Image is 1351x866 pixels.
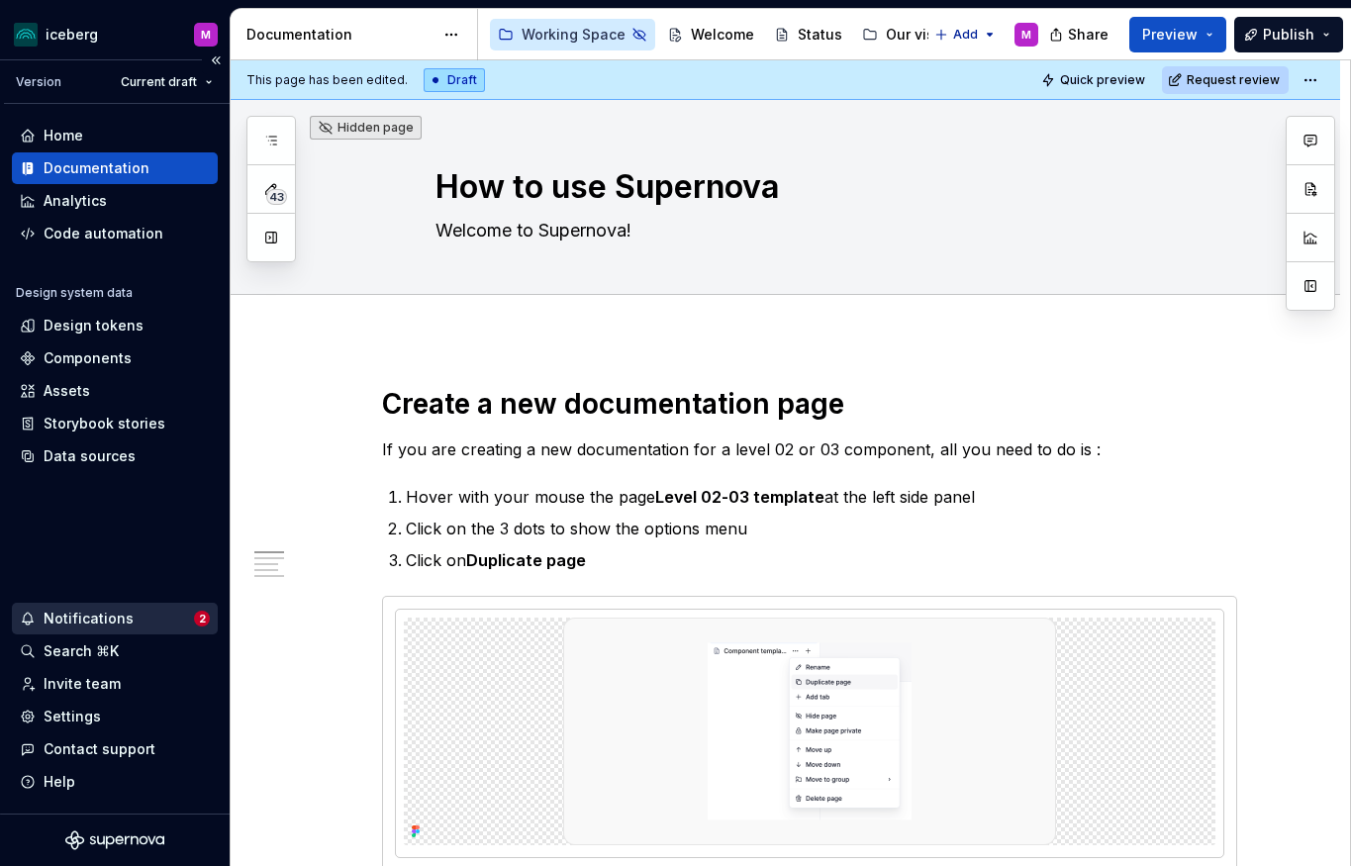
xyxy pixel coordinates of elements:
[12,701,218,732] a: Settings
[432,163,1180,211] textarea: How to use Supernova
[1234,17,1343,52] button: Publish
[44,739,155,759] div: Contact support
[44,674,121,694] div: Invite team
[886,25,956,45] div: Our vision
[1263,25,1314,45] span: Publish
[655,487,824,507] strong: Level 02-03 template
[1021,27,1031,43] div: M
[424,68,485,92] div: Draft
[44,414,165,433] div: Storybook stories
[659,19,762,50] a: Welcome
[44,381,90,401] div: Assets
[4,13,226,55] button: icebergM
[246,72,408,88] span: This page has been edited.
[406,485,1237,509] p: Hover with your mouse the page at the left side panel
[953,27,978,43] span: Add
[854,19,964,50] a: Our vision
[44,224,163,243] div: Code automation
[44,348,132,368] div: Components
[12,152,218,184] a: Documentation
[65,830,164,850] svg: Supernova Logo
[44,707,101,726] div: Settings
[44,126,83,145] div: Home
[12,120,218,151] a: Home
[44,772,75,792] div: Help
[12,668,218,700] a: Invite team
[466,550,586,570] strong: Duplicate page
[44,446,136,466] div: Data sources
[44,158,149,178] div: Documentation
[112,68,222,96] button: Current draft
[44,641,119,661] div: Search ⌘K
[1129,17,1226,52] button: Preview
[12,635,218,667] button: Search ⌘K
[1039,17,1121,52] button: Share
[432,215,1180,246] textarea: Welcome to Supernova!
[12,310,218,341] a: Design tokens
[691,25,754,45] div: Welcome
[406,548,1237,572] p: Click on
[382,386,1237,422] h1: Create a new documentation page
[12,342,218,374] a: Components
[798,25,842,45] div: Status
[44,609,134,628] div: Notifications
[201,27,211,43] div: M
[1142,25,1198,45] span: Preview
[12,733,218,765] button: Contact support
[1060,72,1145,88] span: Quick preview
[406,517,1237,540] p: Click on the 3 dots to show the options menu
[1035,66,1154,94] button: Quick preview
[14,23,38,47] img: 418c6d47-6da6-4103-8b13-b5999f8989a1.png
[12,766,218,798] button: Help
[16,74,61,90] div: Version
[12,408,218,439] a: Storybook stories
[12,375,218,407] a: Assets
[382,437,1237,461] p: If you are creating a new documentation for a level 02 or 03 component, all you need to do is :
[928,21,1003,48] button: Add
[318,120,414,136] div: Hidden page
[522,25,626,45] div: Working Space
[12,440,218,472] a: Data sources
[12,603,218,634] button: Notifications2
[44,316,144,336] div: Design tokens
[194,611,210,626] span: 2
[490,15,924,54] div: Page tree
[1162,66,1289,94] button: Request review
[1187,72,1280,88] span: Request review
[202,47,230,74] button: Collapse sidebar
[766,19,850,50] a: Status
[246,25,434,45] div: Documentation
[44,191,107,211] div: Analytics
[12,218,218,249] a: Code automation
[266,189,287,205] span: 43
[1068,25,1109,45] span: Share
[121,74,197,90] span: Current draft
[46,25,98,45] div: iceberg
[490,19,655,50] a: Working Space
[12,185,218,217] a: Analytics
[16,285,133,301] div: Design system data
